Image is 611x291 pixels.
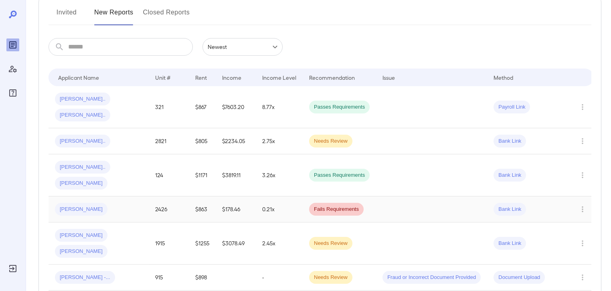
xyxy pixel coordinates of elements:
span: [PERSON_NAME] -... [55,274,115,281]
button: Row Actions [576,237,589,250]
button: Row Actions [576,169,589,182]
span: [PERSON_NAME] [55,232,107,239]
td: 3.26x [256,154,303,196]
span: Fails Requirements [309,206,364,213]
span: [PERSON_NAME] [55,206,107,213]
td: 8.77x [256,86,303,128]
td: $3819.11 [216,154,256,196]
div: Rent [195,73,208,82]
div: Applicant Name [58,73,99,82]
td: 2821 [149,128,189,154]
span: [PERSON_NAME].. [55,111,110,119]
td: $805 [189,128,216,154]
span: Needs Review [309,137,352,145]
td: $7603.20 [216,86,256,128]
div: Income [222,73,241,82]
span: Fraud or Incorrect Document Provided [382,274,481,281]
td: 321 [149,86,189,128]
span: Bank Link [494,206,526,213]
button: Row Actions [576,271,589,284]
button: Row Actions [576,135,589,148]
span: Bank Link [494,172,526,179]
td: $3078.49 [216,222,256,265]
div: Reports [6,38,19,51]
td: 2.75x [256,128,303,154]
div: Recommendation [309,73,355,82]
button: Row Actions [576,203,589,216]
span: Payroll Link [494,103,530,111]
div: Newest [202,38,283,56]
div: Issue [382,73,395,82]
td: $863 [189,196,216,222]
td: 124 [149,154,189,196]
span: [PERSON_NAME] [55,248,107,255]
span: Bank Link [494,240,526,247]
span: [PERSON_NAME].. [55,164,110,171]
span: Document Upload [494,274,545,281]
td: $898 [189,265,216,291]
div: Unit # [155,73,170,82]
button: Closed Reports [143,6,190,25]
span: Needs Review [309,274,352,281]
td: 2.45x [256,222,303,265]
button: Invited [49,6,85,25]
button: New Reports [94,6,134,25]
td: $2234.05 [216,128,256,154]
td: 2426 [149,196,189,222]
span: Bank Link [494,137,526,145]
span: [PERSON_NAME].. [55,137,110,145]
button: Row Actions [576,101,589,113]
span: [PERSON_NAME] [55,180,107,187]
td: $178.46 [216,196,256,222]
td: 0.21x [256,196,303,222]
td: 915 [149,265,189,291]
div: Log Out [6,262,19,275]
div: Income Level [262,73,296,82]
span: Passes Requirements [309,172,370,179]
td: 1915 [149,222,189,265]
span: Passes Requirements [309,103,370,111]
td: $867 [189,86,216,128]
td: - [256,265,303,291]
div: FAQ [6,87,19,99]
div: Manage Users [6,63,19,75]
td: $1171 [189,154,216,196]
span: [PERSON_NAME].. [55,95,110,103]
span: Needs Review [309,240,352,247]
div: Method [494,73,513,82]
td: $1255 [189,222,216,265]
